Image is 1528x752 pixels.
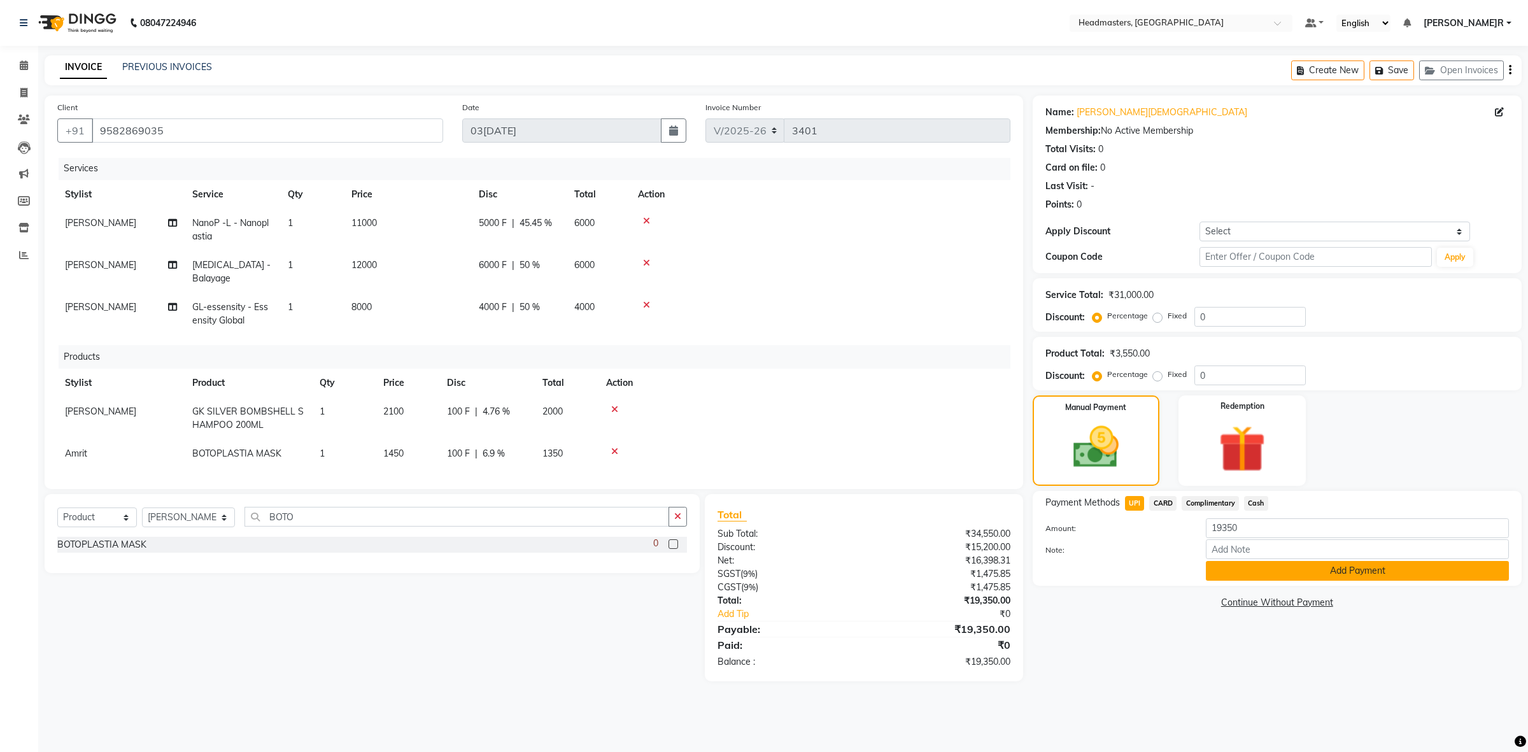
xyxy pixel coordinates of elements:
[1036,523,1197,534] label: Amount:
[483,447,505,460] span: 6.9 %
[192,448,281,459] span: BOTOPLASTIA MASK
[1149,496,1177,511] span: CARD
[192,217,269,242] span: NanoP -L - Nanoplastia
[1045,369,1085,383] div: Discount:
[475,405,478,418] span: |
[447,405,470,418] span: 100 F
[122,61,212,73] a: PREVIOUS INVOICES
[1291,60,1364,80] button: Create New
[351,217,377,229] span: 11000
[542,406,563,417] span: 2000
[1107,310,1148,322] label: Percentage
[1437,248,1473,267] button: Apply
[520,259,540,272] span: 50 %
[1045,180,1088,193] div: Last Visit:
[192,301,268,326] span: GL-essensity - Essensity Global
[1045,347,1105,360] div: Product Total:
[864,554,1020,567] div: ₹16,398.31
[140,5,196,41] b: 08047224946
[1424,17,1504,30] span: [PERSON_NAME]R
[1220,401,1264,412] label: Redemption
[743,569,755,579] span: 9%
[462,102,479,113] label: Date
[57,369,185,397] th: Stylist
[1045,311,1085,324] div: Discount:
[57,118,93,143] button: +91
[718,581,741,593] span: CGST
[708,567,864,581] div: ( )
[57,102,78,113] label: Client
[1204,420,1280,478] img: _gift.svg
[1077,198,1082,211] div: 0
[351,259,377,271] span: 12000
[574,217,595,229] span: 6000
[574,301,595,313] span: 4000
[1091,180,1094,193] div: -
[630,180,1010,209] th: Action
[520,301,540,314] span: 50 %
[57,538,146,551] div: BOTOPLASTIA MASK
[447,447,470,460] span: 100 F
[312,369,376,397] th: Qty
[1244,496,1268,511] span: Cash
[864,581,1020,594] div: ₹1,475.85
[512,301,514,314] span: |
[65,301,136,313] span: [PERSON_NAME]
[542,448,563,459] span: 1350
[1107,369,1148,380] label: Percentage
[185,180,280,209] th: Service
[1045,288,1103,302] div: Service Total:
[383,448,404,459] span: 1450
[512,216,514,230] span: |
[598,369,1010,397] th: Action
[1045,225,1200,238] div: Apply Discount
[708,541,864,554] div: Discount:
[864,541,1020,554] div: ₹15,200.00
[1182,496,1239,511] span: Complimentary
[1045,124,1509,138] div: No Active Membership
[1108,288,1154,302] div: ₹31,000.00
[1045,496,1120,509] span: Payment Methods
[864,527,1020,541] div: ₹34,550.00
[32,5,120,41] img: logo
[479,259,507,272] span: 6000 F
[535,369,598,397] th: Total
[65,217,136,229] span: [PERSON_NAME]
[1369,60,1414,80] button: Save
[708,607,889,621] a: Add Tip
[653,537,658,550] span: 0
[185,369,312,397] th: Product
[60,56,107,79] a: INVOICE
[1045,124,1101,138] div: Membership:
[864,567,1020,581] div: ₹1,475.85
[59,157,1020,180] div: Services
[708,594,864,607] div: Total:
[1098,143,1103,156] div: 0
[708,527,864,541] div: Sub Total:
[864,621,1020,637] div: ₹19,350.00
[1168,369,1187,380] label: Fixed
[192,259,271,284] span: [MEDICAL_DATA] - Balayage
[864,594,1020,607] div: ₹19,350.00
[1045,106,1074,119] div: Name:
[320,448,325,459] span: 1
[320,406,325,417] span: 1
[1059,421,1133,474] img: _cash.svg
[718,508,747,521] span: Total
[708,581,864,594] div: ( )
[344,180,471,209] th: Price
[92,118,443,143] input: Search by Name/Mobile/Email/Code
[718,568,740,579] span: SGST
[475,447,478,460] span: |
[351,301,372,313] span: 8000
[1110,347,1150,360] div: ₹3,550.00
[708,637,864,653] div: Paid:
[1045,250,1200,264] div: Coupon Code
[708,554,864,567] div: Net:
[1045,198,1074,211] div: Points:
[376,369,439,397] th: Price
[864,637,1020,653] div: ₹0
[479,301,507,314] span: 4000 F
[244,507,669,527] input: Search or Scan
[1035,596,1519,609] a: Continue Without Payment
